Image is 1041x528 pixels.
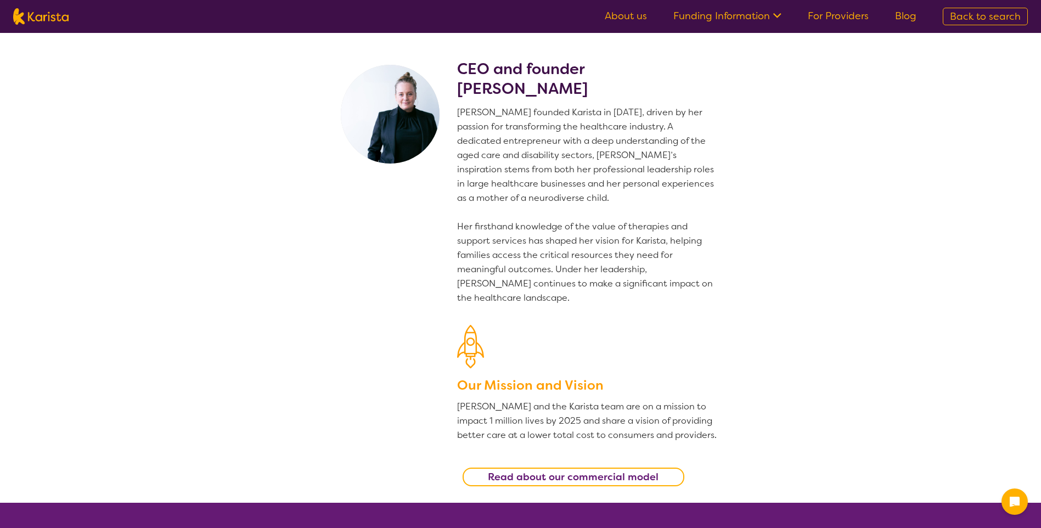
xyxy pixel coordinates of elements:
a: Funding Information [673,9,781,23]
a: Blog [895,9,916,23]
img: Our Mission [457,325,484,368]
a: About us [605,9,647,23]
p: [PERSON_NAME] founded Karista in [DATE], driven by her passion for transforming the healthcare in... [457,105,718,305]
img: Karista logo [13,8,69,25]
a: For Providers [808,9,869,23]
p: [PERSON_NAME] and the Karista team are on a mission to impact 1 million lives by 2025 and share a... [457,400,718,442]
span: Back to search [950,10,1021,23]
a: Back to search [943,8,1028,25]
h2: CEO and founder [PERSON_NAME] [457,59,718,99]
h3: Our Mission and Vision [457,375,718,395]
b: Read about our commercial model [488,470,659,484]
